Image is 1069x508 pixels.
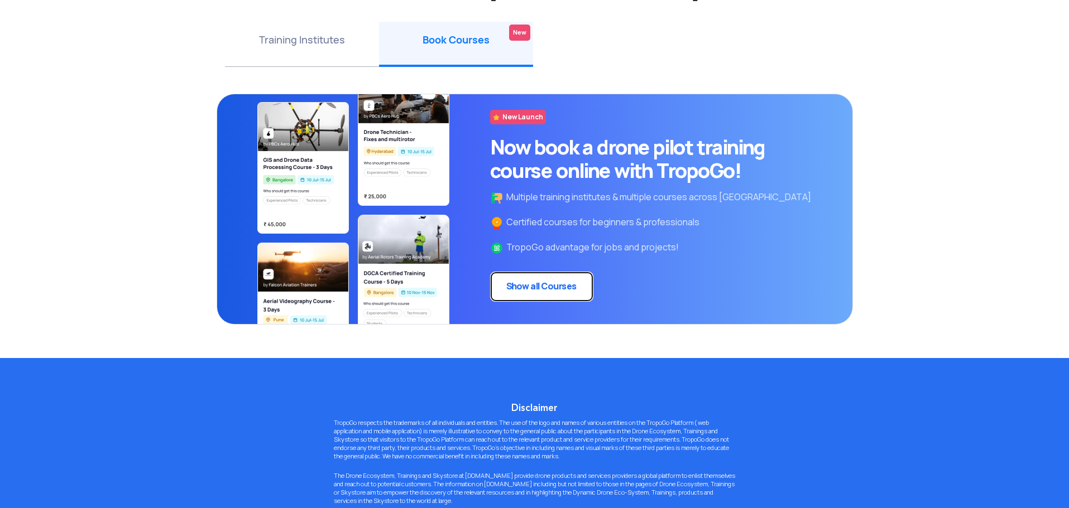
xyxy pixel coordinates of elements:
p: Certified courses for beginners & professionals [490,216,844,230]
p: The Drone Ecosystem, Trainings and Skystore at [DOMAIN_NAME] provide drone products and services ... [325,472,744,505]
p: TropoGo advantage for jobs and projects! [490,241,844,255]
li: Book Courses [379,22,533,67]
p: Multiple training institutes & multiple courses across [GEOGRAPHIC_DATA] [490,191,844,205]
a: Show all Courses [490,272,593,302]
h5: Disclaimer [325,403,744,413]
div: New [509,25,530,41]
li: Training Institutes [225,22,379,67]
p: TropoGo respects the trademarks of all individuals and entities. The use of the logo and names of... [325,419,744,461]
h3: Now book a drone pilot training course online with TropoGo! [490,136,844,182]
p: New Launch [490,110,546,124]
